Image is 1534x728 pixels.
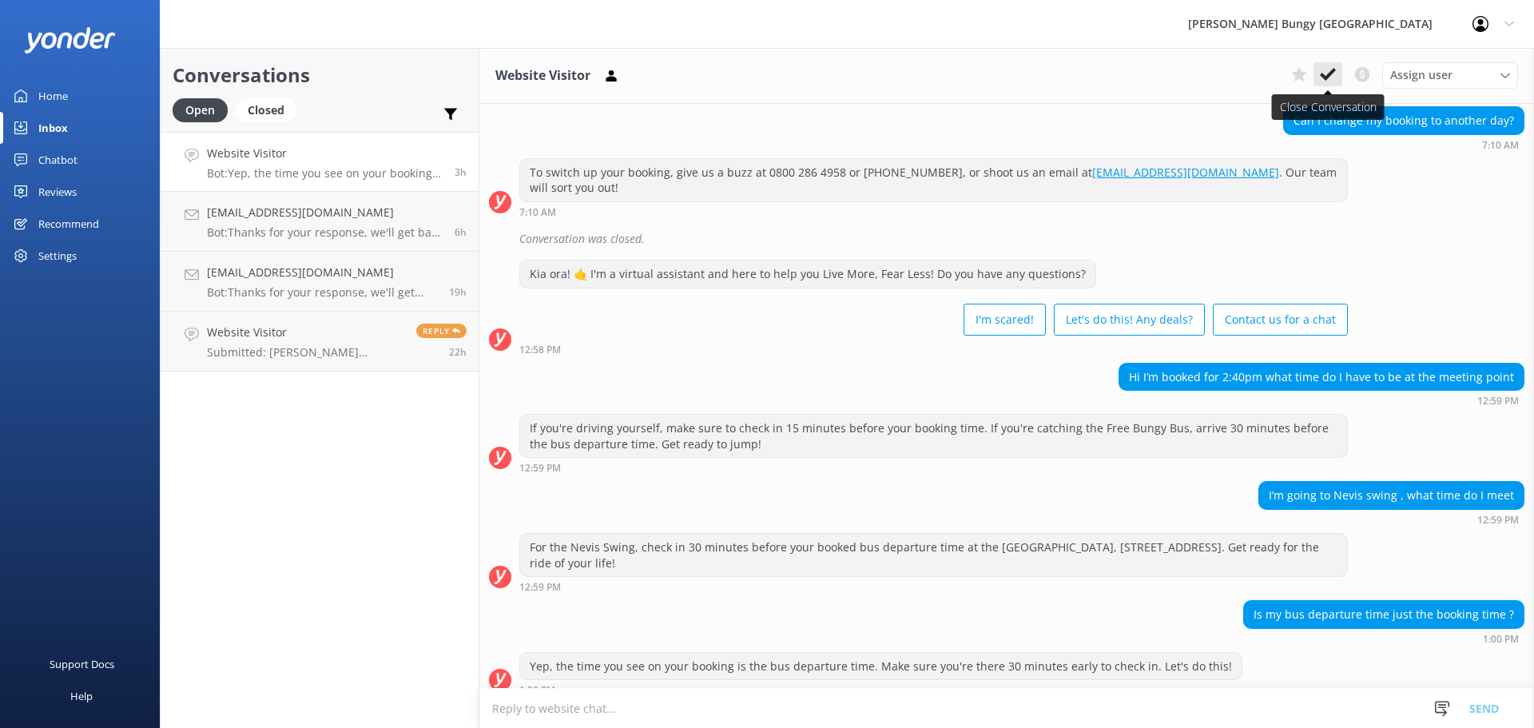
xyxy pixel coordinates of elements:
div: Sep 18 2025 12:59pm (UTC +12:00) Pacific/Auckland [1119,395,1524,406]
a: [EMAIL_ADDRESS][DOMAIN_NAME]Bot:Thanks for your response, we'll get back to you as soon as we can... [161,192,479,252]
div: Sep 18 2025 12:59pm (UTC +12:00) Pacific/Auckland [519,581,1348,592]
h2: Conversations [173,60,467,90]
p: Bot: Yep, the time you see on your booking is the bus departure time. Make sure you're there 30 m... [207,166,443,181]
div: For the Nevis Swing, check in 30 minutes before your booked bus departure time at the [GEOGRAPHIC... [520,534,1347,576]
h4: Website Visitor [207,145,443,162]
div: Open [173,98,228,122]
span: Assign user [1390,66,1453,84]
p: Bot: Thanks for your response, we'll get back to you as soon as we can during opening hours. [207,285,437,300]
div: Closed [236,98,296,122]
h4: Website Visitor [207,324,404,341]
div: Chatbot [38,144,77,176]
div: Is my bus departure time just the booking time ? [1244,601,1524,628]
div: Recommend [38,208,99,240]
strong: 7:10 AM [519,208,556,217]
h3: Website Visitor [495,66,590,86]
a: [EMAIL_ADDRESS][DOMAIN_NAME] [1092,165,1279,180]
p: Bot: Thanks for your response, we'll get back to you as soon as we can during opening hours. [207,225,443,240]
div: Reviews [38,176,77,208]
a: [EMAIL_ADDRESS][DOMAIN_NAME]Bot:Thanks for your response, we'll get back to you as soon as we can... [161,252,479,312]
strong: 12:59 PM [1477,396,1519,406]
div: If you're driving yourself, make sure to check in 15 minutes before your booking time. If you're ... [520,415,1347,457]
button: Let's do this! Any deals? [1054,304,1205,336]
span: Sep 17 2025 06:07pm (UTC +12:00) Pacific/Auckland [449,345,467,359]
span: Sep 18 2025 01:00pm (UTC +12:00) Pacific/Auckland [455,165,467,179]
div: Sep 18 2025 01:00pm (UTC +12:00) Pacific/Auckland [1243,633,1524,644]
h4: [EMAIL_ADDRESS][DOMAIN_NAME] [207,264,437,281]
button: I'm scared! [964,304,1046,336]
div: Settings [38,240,77,272]
a: Closed [236,101,304,118]
div: Support Docs [50,648,114,680]
div: Sep 18 2025 07:10am (UTC +12:00) Pacific/Auckland [1283,139,1524,150]
h4: [EMAIL_ADDRESS][DOMAIN_NAME] [207,204,443,221]
div: Sep 18 2025 01:00pm (UTC +12:00) Pacific/Auckland [519,684,1242,695]
strong: 12:59 PM [519,583,561,592]
div: 2025-09-17T22:03:12.544 [489,225,1524,253]
div: Sep 18 2025 12:58pm (UTC +12:00) Pacific/Auckland [519,344,1348,355]
div: Kia ora! 🤙 I'm a virtual assistant and here to help you Live More, Fear Less! Do you have any que... [520,261,1095,288]
div: Conversation was closed. [519,225,1524,253]
img: yonder-white-logo.png [24,27,116,54]
span: Sep 17 2025 08:34pm (UTC +12:00) Pacific/Auckland [449,285,467,299]
button: Contact us for a chat [1213,304,1348,336]
span: Reply [416,324,467,338]
a: Open [173,101,236,118]
p: Submitted: [PERSON_NAME] [EMAIL_ADDRESS][DOMAIN_NAME] [PHONE_NUMBER] [207,345,404,360]
strong: 12:59 PM [519,463,561,473]
span: Sep 18 2025 10:02am (UTC +12:00) Pacific/Auckland [455,225,467,239]
a: Website VisitorSubmitted: [PERSON_NAME] [EMAIL_ADDRESS][DOMAIN_NAME] [PHONE_NUMBER]Reply22h [161,312,479,372]
div: Assign User [1382,62,1518,88]
div: Sep 18 2025 12:59pm (UTC +12:00) Pacific/Auckland [519,462,1348,473]
strong: 12:59 PM [1477,515,1519,525]
div: Yep, the time you see on your booking is the bus departure time. Make sure you're there 30 minute... [520,653,1242,680]
div: Help [70,680,93,712]
strong: 1:00 PM [1483,635,1519,644]
div: Hi I’m booked for 2:40pm what time do I have to be at the meeting point [1119,364,1524,391]
div: Sep 18 2025 12:59pm (UTC +12:00) Pacific/Auckland [1258,514,1524,525]
strong: 7:10 AM [1482,141,1519,150]
div: Sep 18 2025 07:10am (UTC +12:00) Pacific/Auckland [519,206,1348,217]
a: Website VisitorBot:Yep, the time you see on your booking is the bus departure time. Make sure you... [161,132,479,192]
div: Can I change my booking to another day? [1284,107,1524,134]
div: Home [38,80,68,112]
div: To switch up your booking, give us a buzz at 0800 286 4958 or [PHONE_NUMBER], or shoot us an emai... [520,159,1347,201]
strong: 12:58 PM [519,345,561,355]
div: I’m going to Nevis swing , what time do I meet [1259,482,1524,509]
div: Inbox [38,112,68,144]
strong: 1:00 PM [519,686,555,695]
